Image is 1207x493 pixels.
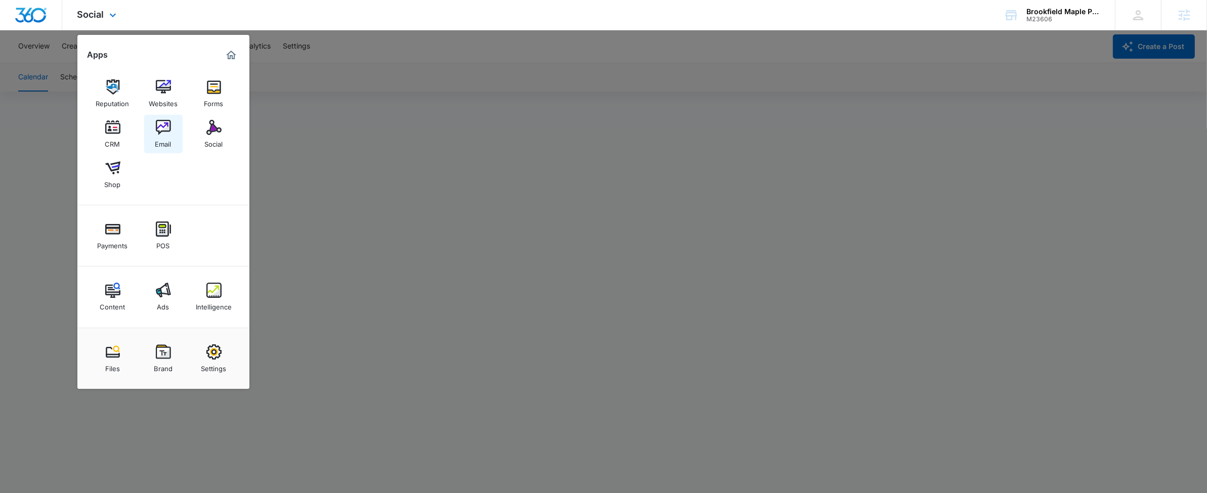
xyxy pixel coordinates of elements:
[144,278,183,316] a: Ads
[94,339,132,378] a: Files
[157,298,169,311] div: Ads
[195,74,233,113] a: Forms
[105,360,120,373] div: Files
[98,237,128,250] div: Payments
[94,74,132,113] a: Reputation
[100,298,125,311] div: Content
[96,95,130,108] div: Reputation
[88,50,108,60] h2: Apps
[94,155,132,194] a: Shop
[144,74,183,113] a: Websites
[144,115,183,153] a: Email
[149,95,178,108] div: Websites
[144,216,183,255] a: POS
[105,175,121,189] div: Shop
[201,360,227,373] div: Settings
[155,135,171,148] div: Email
[204,95,224,108] div: Forms
[205,135,223,148] div: Social
[105,135,120,148] div: CRM
[195,339,233,378] a: Settings
[195,278,233,316] a: Intelligence
[94,216,132,255] a: Payments
[196,298,232,311] div: Intelligence
[195,115,233,153] a: Social
[144,339,183,378] a: Brand
[1026,16,1100,23] div: account id
[157,237,170,250] div: POS
[1026,8,1100,16] div: account name
[77,9,104,20] span: Social
[94,115,132,153] a: CRM
[223,47,239,63] a: Marketing 360® Dashboard
[94,278,132,316] a: Content
[154,360,173,373] div: Brand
